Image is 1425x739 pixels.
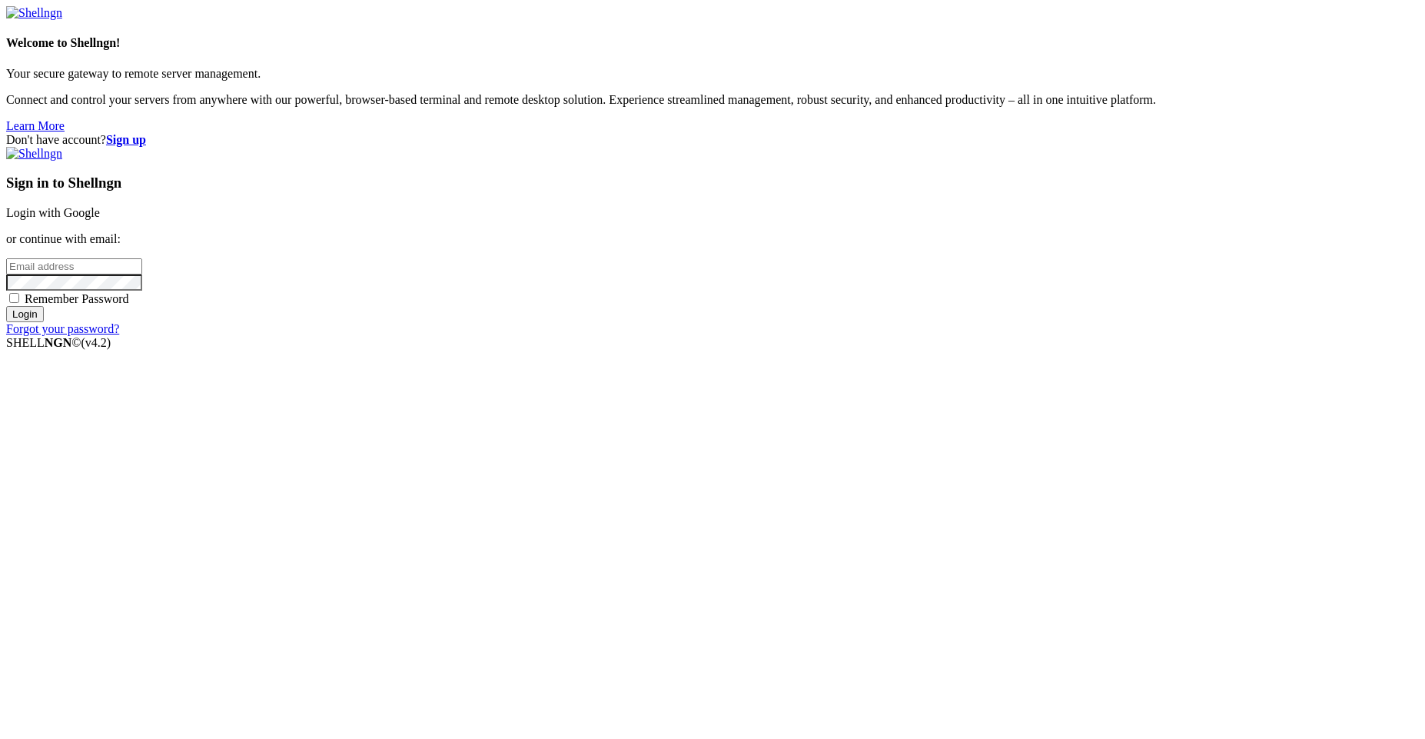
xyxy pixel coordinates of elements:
p: or continue with email: [6,232,1419,246]
b: NGN [45,336,72,349]
a: Sign up [106,133,146,146]
a: Learn More [6,119,65,132]
h3: Sign in to Shellngn [6,175,1419,191]
span: SHELL © [6,336,111,349]
input: Email address [6,258,142,275]
p: Your secure gateway to remote server management. [6,67,1419,81]
img: Shellngn [6,147,62,161]
a: Forgot your password? [6,322,119,335]
img: Shellngn [6,6,62,20]
input: Remember Password [9,293,19,303]
span: 4.2.0 [81,336,111,349]
a: Login with Google [6,206,100,219]
p: Connect and control your servers from anywhere with our powerful, browser-based terminal and remo... [6,93,1419,107]
span: Remember Password [25,292,129,305]
div: Don't have account? [6,133,1419,147]
input: Login [6,306,44,322]
h4: Welcome to Shellngn! [6,36,1419,50]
